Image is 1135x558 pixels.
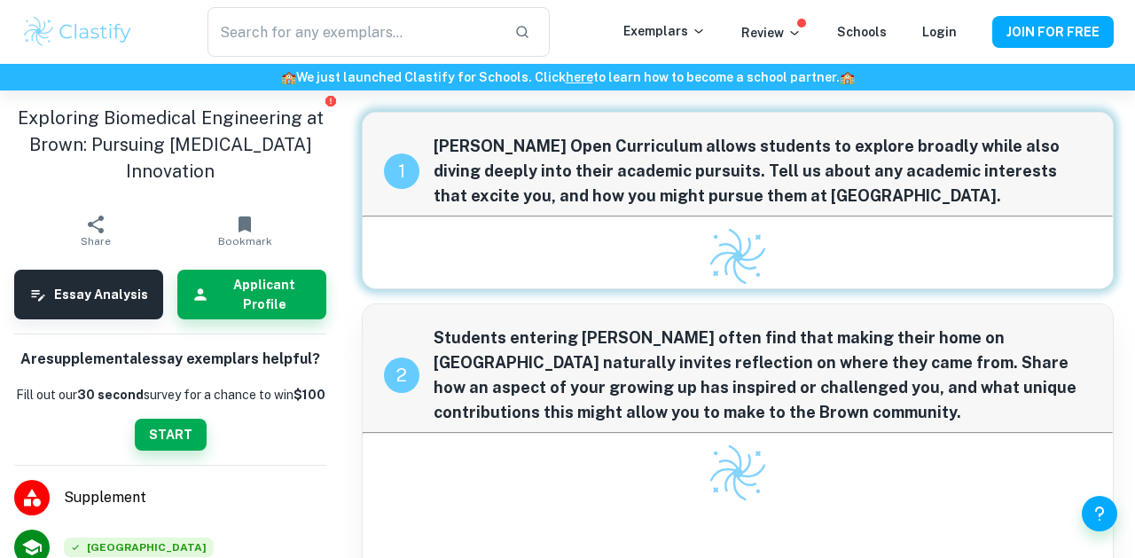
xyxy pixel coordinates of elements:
button: Applicant Profile [177,270,326,319]
p: Review [741,23,802,43]
h6: Are supplemental essay exemplars helpful? [20,349,320,371]
img: Clastify logo [21,14,134,50]
b: 30 second [77,388,144,402]
a: Schools [837,25,887,39]
img: Clastify logo [707,442,769,504]
h6: Essay Analysis [54,285,148,304]
div: Accepted: Brown University [64,538,214,557]
span: [GEOGRAPHIC_DATA] [64,538,214,557]
img: Clastify logo [707,225,769,287]
button: START [135,419,207,451]
button: JOIN FOR FREE [992,16,1114,48]
h6: We just launched Clastify for Schools. Click to learn how to become a school partner. [4,67,1131,87]
button: Bookmark [170,206,319,255]
p: Exemplars [623,21,706,41]
span: 🏫 [281,70,296,84]
strong: $100 [294,388,325,402]
h1: Exploring Biomedical Engineering at Brown: Pursuing [MEDICAL_DATA] Innovation [14,105,326,185]
span: Bookmark [218,235,272,248]
span: 🏫 [840,70,855,84]
button: Share [21,206,170,255]
button: Report issue [324,94,337,107]
div: recipe [384,358,419,393]
a: here [566,70,593,84]
span: [PERSON_NAME] Open Curriculum allows students to explore broadly while also diving deeply into th... [434,134,1092,208]
span: Students entering [PERSON_NAME] often find that making their home on [GEOGRAPHIC_DATA] naturally ... [434,326,1092,425]
span: Supplement [64,487,326,508]
span: Share [81,235,111,248]
button: Help and Feedback [1082,496,1117,531]
div: recipe [384,153,419,189]
h6: Applicant Profile [216,275,312,314]
a: Login [922,25,957,39]
button: Essay Analysis [14,270,163,319]
input: Search for any exemplars... [207,7,500,57]
p: Fill out our survey for a chance to win [16,385,325,405]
